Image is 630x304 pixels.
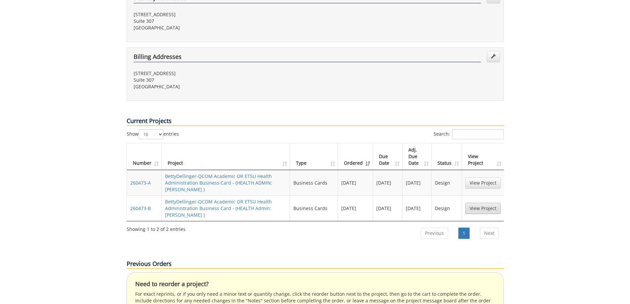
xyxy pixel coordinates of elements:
[127,129,179,139] label: Show entries
[134,70,310,77] p: [STREET_ADDRESS]
[402,170,432,195] td: [DATE]
[373,170,402,195] td: [DATE]
[134,77,310,83] p: Suite 307
[402,195,432,221] td: [DATE]
[338,170,373,195] td: [DATE]
[134,18,310,24] p: Suite 307
[127,117,504,126] p: Current Projects
[134,54,481,62] h4: Billing Addresses
[139,129,163,139] select: Showentries
[162,143,290,170] th: Project: activate to sort column ascending
[373,143,402,170] th: Due Date: activate to sort column ascending
[465,203,501,214] a: View Project
[452,129,504,139] input: Search:
[130,205,151,211] a: 260473-B
[127,223,186,233] div: Showing 1 to 2 of 2 entries
[432,170,462,195] td: Design
[458,228,470,239] a: 1
[165,173,272,193] a: BettyDellinger-QCOM Academic OR ETSU Health Administration Business Card - (HEALTH ADMIN: [PERSON...
[134,11,310,18] p: [STREET_ADDRESS]
[134,83,310,90] p: [GEOGRAPHIC_DATA]
[462,143,504,170] th: View Project: activate to sort column ascending
[373,195,402,221] td: [DATE]
[432,195,462,221] td: Design
[338,143,373,170] th: Ordered: activate to sort column ascending
[165,198,272,218] a: BettyDellinger-QCOM Academic OR ETSU Health Administration Business Card - (HEALTH Admin: [PERSON...
[465,177,501,189] a: View Project
[130,180,151,186] a: 260473-A
[134,24,310,31] p: [GEOGRAPHIC_DATA]
[290,143,338,170] th: Type: activate to sort column ascending
[402,143,432,170] th: Adj. Due Date: activate to sort column ascending
[434,129,504,139] label: Search:
[480,228,499,239] a: Next
[290,170,338,195] td: Business Cards
[487,51,500,62] a: Edit Addresses
[127,143,162,170] th: Number: activate to sort column ascending
[135,281,495,287] h4: Need to reorder a project?
[290,195,338,221] td: Business Cards
[421,228,448,239] a: Previous
[338,195,373,221] td: [DATE]
[432,143,462,170] th: Status: activate to sort column ascending
[127,260,504,269] p: Previous Orders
